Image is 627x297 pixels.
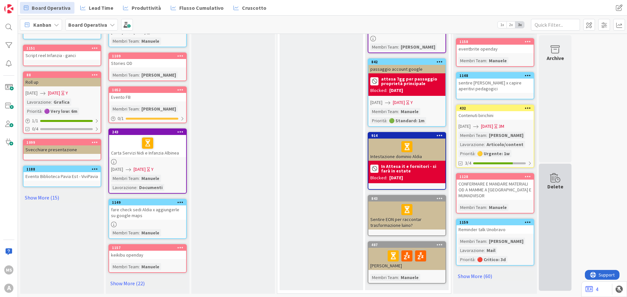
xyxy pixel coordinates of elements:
div: 1158 [459,39,534,44]
div: Reminder talk Unobravo [457,225,534,234]
div: 1151 [26,46,101,51]
div: 1157 [109,245,186,251]
div: 432 [459,106,534,111]
div: Manuele [140,37,161,45]
div: 1148sentire [PERSON_NAME] x capire aperitivi pedagogici [457,73,534,93]
span: [DATE] [481,123,493,130]
span: Cruscotto [242,4,266,12]
span: : [486,132,487,139]
div: Membri Team [370,274,398,281]
div: Stories OD [109,59,186,67]
span: : [398,108,399,115]
a: Cruscotto [230,2,270,14]
div: 432Contenuti birichini [457,105,534,120]
div: 914 [371,133,445,138]
div: sentire [PERSON_NAME] x capire aperitivi pedagogici [457,79,534,93]
div: Y [66,90,68,97]
div: 1109Stories OD [109,53,186,67]
span: Support [14,1,30,9]
span: [DATE] [458,123,471,130]
div: [DATE] [389,174,403,181]
div: [PERSON_NAME] [487,132,525,139]
div: Evento Biblioteca Pavia Est - ViviPavia [24,172,101,181]
div: 1151Script reel Infanzia - ganci [24,45,101,60]
div: 88 [26,73,101,77]
div: 842 [371,60,445,64]
span: : [41,108,42,115]
a: Show More (15) [23,192,101,203]
span: [DATE] [48,90,60,97]
div: Grafica [52,98,71,106]
div: 842passaggio account google [368,59,445,73]
div: 1157keikibu openday [109,245,186,259]
div: Membri Team [111,175,139,182]
a: Lead Time [76,2,117,14]
div: 88Roll up [24,72,101,86]
span: : [484,141,485,148]
div: 243 [112,130,186,134]
div: 3M [499,123,504,130]
div: 1052 [109,87,186,93]
div: [PERSON_NAME] [140,71,178,79]
span: Lead Time [89,4,113,12]
div: 487 [371,243,445,247]
div: Lavorazione [25,98,51,106]
div: 🟣 Very low: 6m [42,108,79,115]
div: Membri Team [458,57,486,64]
div: 487[PERSON_NAME] [368,242,445,270]
div: Membri Team [370,43,398,51]
a: Produttività [119,2,165,14]
div: 1128 [457,174,534,180]
div: Manuele [487,57,508,64]
img: Visit kanbanzone.com [4,4,13,13]
div: Svecchiare presentazione [24,145,101,154]
div: 1158 [457,39,534,45]
span: : [386,117,387,124]
div: Evento FB [109,93,186,101]
div: 243 [109,129,186,135]
div: Manuele [140,263,161,270]
div: 1151 [24,45,101,51]
div: Membri Team [458,204,486,211]
span: : [51,98,52,106]
div: Manuele [399,108,420,115]
div: 1099Svecchiare presentazione [24,140,101,154]
div: 487 [368,242,445,248]
div: Archive [547,54,564,62]
input: Quick Filter... [531,19,580,31]
span: 1x [498,22,506,28]
div: 1/1 [24,117,101,125]
div: Membri Team [370,108,398,115]
div: Manuele [140,229,161,236]
div: Blocked: [370,174,387,181]
b: In Attesa it e fornitori - si farà in estate [381,164,443,173]
div: Script reel Infanzia - ganci [24,51,101,60]
span: 1 / 1 [32,117,38,124]
span: : [137,184,137,191]
div: [PERSON_NAME] [399,43,437,51]
div: [PERSON_NAME] [368,248,445,270]
div: 432 [457,105,534,111]
div: Articolo/content [485,141,525,148]
div: [PERSON_NAME] [140,105,178,112]
div: 1159 [459,220,534,225]
span: [DATE] [370,99,382,106]
div: Carta Servizi Nidi e Infanzia Albinea [109,135,186,157]
div: 🟢 Standard: 1m [387,117,426,124]
div: 🟡 Urgente: 1w [475,150,511,157]
div: keikibu openday [109,251,186,259]
span: : [139,263,140,270]
div: 88 [24,72,101,78]
div: 1148 [459,73,534,78]
span: : [486,57,487,64]
div: 1157 [112,245,186,250]
span: 0 / 1 [118,115,124,122]
div: Membri Team [111,37,139,45]
div: Contenuti birichini [457,111,534,120]
div: 843Sentire EON per raccontar trasformazione luino? [368,196,445,230]
div: Membri Team [111,105,139,112]
span: Kanban [33,21,51,29]
div: 843 [371,196,445,201]
div: MS [4,265,13,275]
div: 1109 [112,54,186,58]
